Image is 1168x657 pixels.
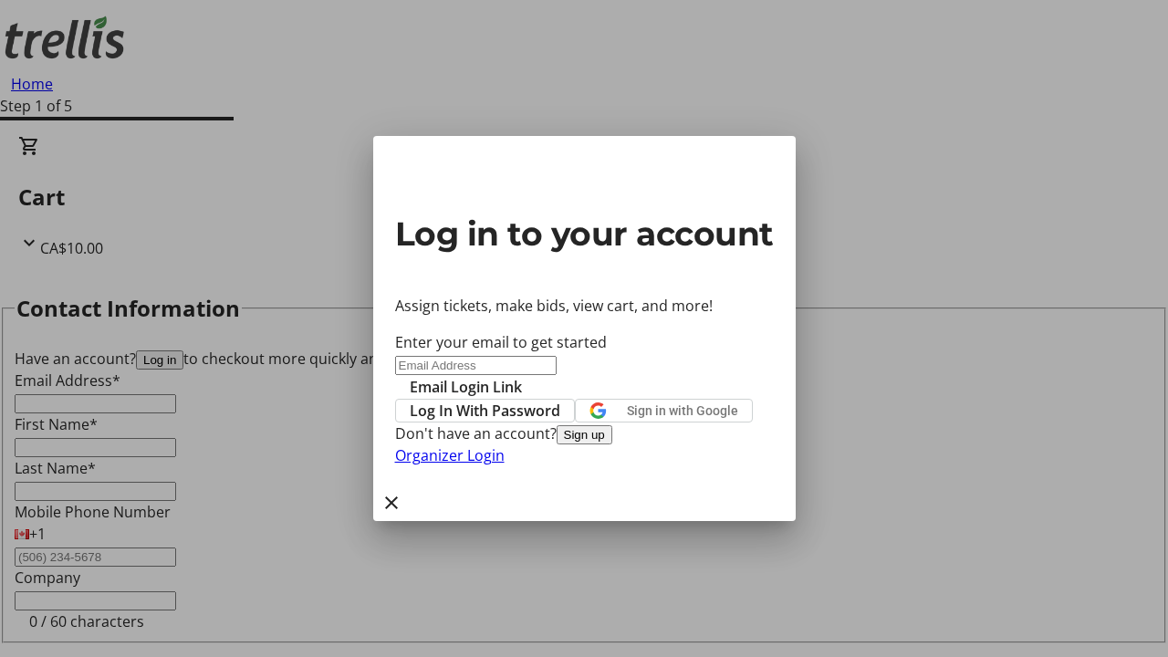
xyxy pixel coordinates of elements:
button: Sign up [557,425,612,444]
a: Organizer Login [395,445,505,465]
div: Don't have an account? [395,422,774,444]
label: Enter your email to get started [395,332,607,352]
h2: Log in to your account [395,209,774,258]
span: Log In With Password [410,400,560,422]
button: Sign in with Google [575,399,753,422]
button: Email Login Link [395,376,537,398]
button: Log In With Password [395,399,575,422]
input: Email Address [395,356,557,375]
button: Close [373,485,410,521]
p: Assign tickets, make bids, view cart, and more! [395,295,774,317]
span: Email Login Link [410,376,522,398]
span: Sign in with Google [627,403,738,418]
